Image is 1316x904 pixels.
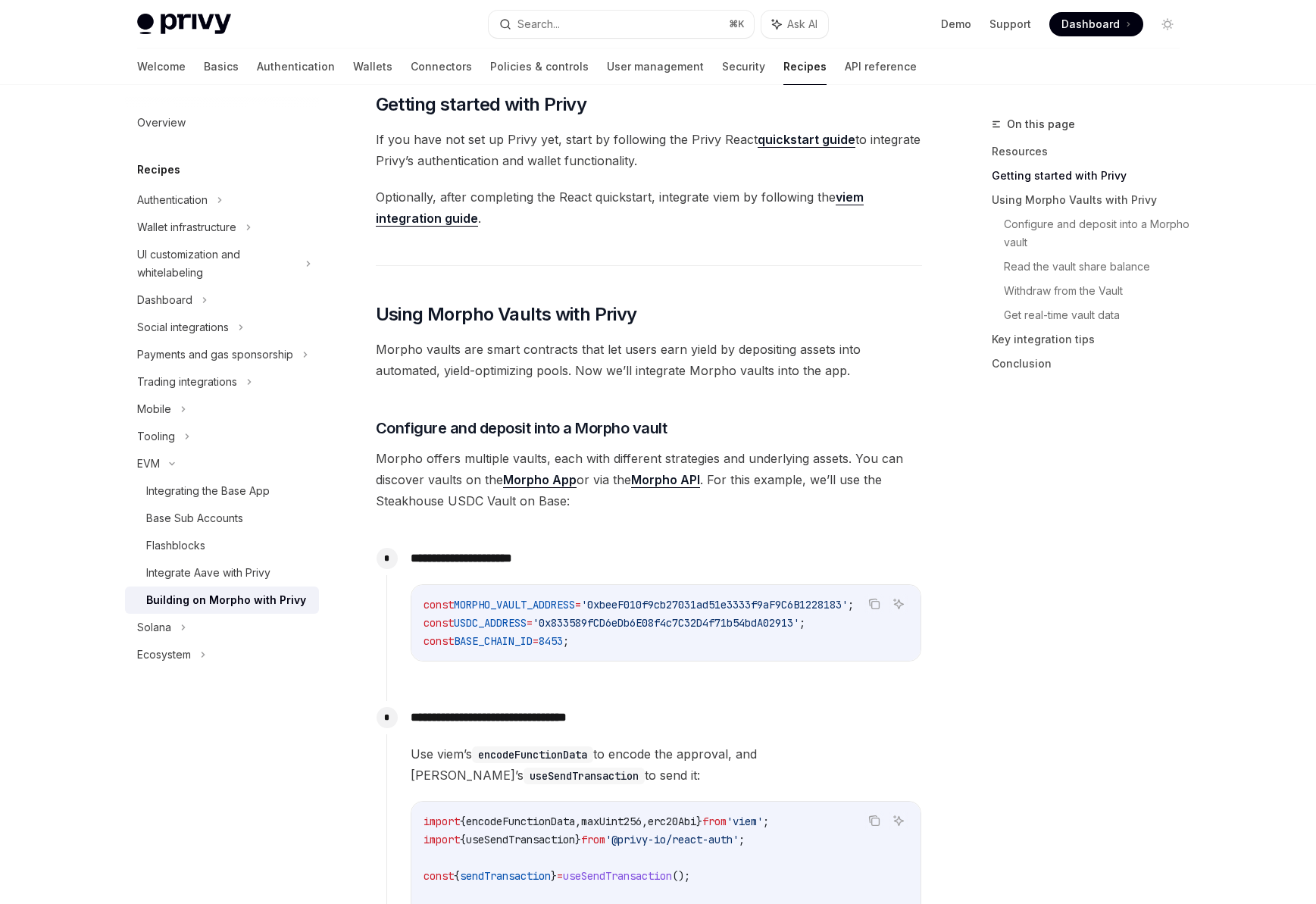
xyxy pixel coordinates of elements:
[989,17,1031,32] a: Support
[864,811,884,830] button: Copy the contents from the code block
[787,17,817,32] span: Ask AI
[454,598,575,612] span: MORPHO_VAULT_ADDRESS
[460,815,466,828] span: {
[581,815,642,828] span: maxUint256
[424,869,454,883] span: const
[799,616,805,630] span: ;
[137,318,229,336] div: Social integrations
[460,833,466,846] span: {
[864,594,884,614] button: Copy the contents from the code block
[696,815,702,828] span: }
[472,746,593,763] code: encodeFunctionData
[411,743,921,786] span: Use viem’s to encode the approval, and [PERSON_NAME]’s to send it:
[204,48,239,85] a: Basics
[761,11,828,38] button: Ask AI
[729,18,745,30] span: ⌘ K
[605,833,739,846] span: '@privy-io/react-auth'
[146,591,306,609] div: Building on Morpho with Privy
[648,815,696,828] span: erc20Abi
[137,246,296,282] div: UI customization and whitelabeling
[376,129,922,171] span: If you have not set up Privy yet, start by following the Privy React to integrate Privy’s authent...
[137,291,192,309] div: Dashboard
[137,455,160,473] div: EVM
[524,768,645,784] code: useSendTransaction
[783,48,827,85] a: Recipes
[533,616,799,630] span: '0x833589fCD6eDb6E08f4c7C32D4f71b54bdA02913'
[557,869,563,883] span: =
[137,427,175,446] div: Tooling
[607,48,704,85] a: User management
[137,48,186,85] a: Welcome
[490,48,589,85] a: Policies & controls
[466,815,575,828] span: encodeFunctionData
[503,472,577,488] a: Morpho App
[848,598,854,612] span: ;
[424,598,454,612] span: const
[533,634,539,648] span: =
[146,509,243,527] div: Base Sub Accounts
[992,188,1192,212] a: Using Morpho Vaults with Privy
[992,164,1192,188] a: Getting started with Privy
[424,815,460,828] span: import
[376,186,922,229] span: Optionally, after completing the React quickstart, integrate viem by following the .
[551,869,557,883] span: }
[376,302,637,327] span: Using Morpho Vaults with Privy
[146,536,205,555] div: Flashblocks
[137,400,171,418] div: Mobile
[1061,17,1120,32] span: Dashboard
[454,869,460,883] span: {
[739,833,745,846] span: ;
[353,48,392,85] a: Wallets
[125,532,319,559] a: Flashblocks
[845,48,917,85] a: API reference
[376,92,586,117] span: Getting started with Privy
[137,218,236,236] div: Wallet infrastructure
[460,869,551,883] span: sendTransaction
[125,109,319,136] a: Overview
[758,132,855,148] a: quickstart guide
[631,472,700,488] a: Morpho API
[411,48,472,85] a: Connectors
[489,11,754,38] button: Search...⌘K
[941,17,971,32] a: Demo
[575,815,581,828] span: ,
[642,815,648,828] span: ,
[424,833,460,846] span: import
[517,15,560,33] div: Search...
[992,139,1192,164] a: Resources
[125,587,319,614] a: Building on Morpho with Privy
[137,618,171,637] div: Solana
[1004,279,1192,303] a: Withdraw from the Vault
[889,594,908,614] button: Ask AI
[466,833,575,846] span: useSendTransaction
[146,482,270,500] div: Integrating the Base App
[563,634,569,648] span: ;
[137,346,293,364] div: Payments and gas sponsorship
[125,505,319,532] a: Base Sub Accounts
[454,634,533,648] span: BASE_CHAIN_ID
[727,815,763,828] span: 'viem'
[137,373,237,391] div: Trading integrations
[581,833,605,846] span: from
[1004,303,1192,327] a: Get real-time vault data
[424,634,454,648] span: const
[992,352,1192,376] a: Conclusion
[454,616,527,630] span: USDC_ADDRESS
[563,869,672,883] span: useSendTransaction
[1155,12,1180,36] button: Toggle dark mode
[376,418,667,439] span: Configure and deposit into a Morpho vault
[137,646,191,664] div: Ecosystem
[1049,12,1143,36] a: Dashboard
[257,48,335,85] a: Authentication
[672,869,690,883] span: ();
[527,616,533,630] span: =
[424,616,454,630] span: const
[137,161,180,179] h5: Recipes
[539,634,563,648] span: 8453
[581,598,848,612] span: '0xbeeF010f9cb27031ad51e3333f9aF9C6B1228183'
[376,448,922,511] span: Morpho offers multiple vaults, each with different strategies and underlying assets. You can disc...
[1004,212,1192,255] a: Configure and deposit into a Morpho vault
[125,477,319,505] a: Integrating the Base App
[722,48,765,85] a: Security
[575,833,581,846] span: }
